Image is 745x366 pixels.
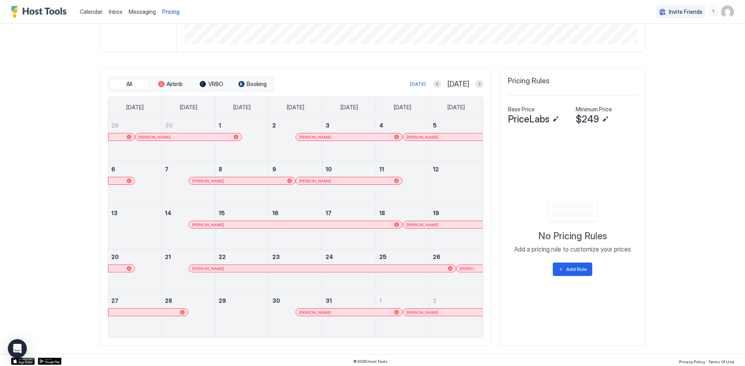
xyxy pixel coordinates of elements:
[215,118,269,133] a: July 1, 2025
[576,113,599,125] span: $249
[139,135,170,140] span: [PERSON_NAME]
[322,250,376,264] a: July 24, 2025
[376,250,429,264] a: July 25, 2025
[162,250,215,264] a: July 21, 2025
[215,162,269,176] a: July 8, 2025
[433,122,437,129] span: 5
[151,79,190,90] button: Airbnb
[429,162,483,206] td: July 12, 2025
[192,178,224,184] span: [PERSON_NAME]
[215,206,269,250] td: July 15, 2025
[409,79,427,89] button: [DATE]
[192,178,292,184] div: [PERSON_NAME]
[219,253,226,260] span: 22
[322,293,376,337] td: July 31, 2025
[272,166,276,173] span: 9
[475,80,483,88] button: Next month
[322,118,376,162] td: July 3, 2025
[376,293,429,308] a: August 1, 2025
[272,122,276,129] span: 2
[376,206,429,220] a: July 18, 2025
[333,97,366,118] a: Thursday
[11,358,35,365] a: App Store
[129,8,156,15] span: Messaging
[430,162,483,176] a: July 12, 2025
[110,79,149,90] button: All
[601,114,610,124] button: Edit
[514,245,631,253] span: Add a pricing rule to customize your prices
[299,310,399,315] div: [PERSON_NAME]
[108,250,161,264] a: July 20, 2025
[215,206,269,220] a: July 15, 2025
[322,162,376,176] a: July 10, 2025
[269,162,322,176] a: July 9, 2025
[225,97,258,118] a: Tuesday
[538,230,607,242] span: No Pricing Rules
[162,293,215,337] td: July 28, 2025
[215,250,269,264] a: July 22, 2025
[233,104,251,111] span: [DATE]
[708,357,734,365] a: Terms Of Use
[299,135,399,140] div: [PERSON_NAME]
[406,135,479,140] div: [PERSON_NAME]
[460,266,479,271] span: [PERSON_NAME]
[219,210,225,216] span: 15
[162,206,215,250] td: July 14, 2025
[80,8,103,16] a: Calendar
[127,81,133,88] span: All
[192,222,224,227] span: [PERSON_NAME]
[406,222,438,227] span: [PERSON_NAME]
[108,293,161,308] a: July 27, 2025
[326,210,331,216] span: 17
[108,293,162,337] td: July 27, 2025
[447,104,465,111] span: [DATE]
[430,293,483,308] a: August 2, 2025
[38,358,62,365] div: Google Play Store
[440,97,473,118] a: Saturday
[326,297,332,304] span: 31
[553,263,592,276] button: Add Rule
[394,104,411,111] span: [DATE]
[233,79,272,90] button: Booking
[108,162,162,206] td: July 6, 2025
[272,297,280,304] span: 30
[108,77,274,92] div: tab-group
[430,118,483,133] a: July 5, 2025
[162,293,215,308] a: July 28, 2025
[376,293,430,337] td: August 1, 2025
[108,118,162,162] td: June 29, 2025
[167,81,183,88] span: Airbnb
[272,210,279,216] span: 16
[162,206,215,220] a: July 14, 2025
[215,293,269,337] td: July 29, 2025
[447,80,469,89] span: [DATE]
[215,118,269,162] td: July 1, 2025
[679,357,705,365] a: Privacy Policy
[508,113,549,125] span: PriceLabs
[429,250,483,293] td: July 26, 2025
[299,178,399,184] div: [PERSON_NAME]
[111,166,115,173] span: 6
[111,253,119,260] span: 20
[376,250,430,293] td: July 25, 2025
[429,206,483,250] td: July 19, 2025
[165,210,171,216] span: 14
[669,8,702,15] span: Invite Friends
[172,97,205,118] a: Monday
[299,310,331,315] span: [PERSON_NAME]
[341,104,358,111] span: [DATE]
[108,162,161,176] a: July 6, 2025
[247,81,267,88] span: Booking
[129,8,156,16] a: Messaging
[118,97,152,118] a: Sunday
[215,293,269,308] a: July 29, 2025
[376,118,429,133] a: July 4, 2025
[269,118,322,162] td: July 2, 2025
[165,166,168,173] span: 7
[192,266,453,271] div: [PERSON_NAME]
[322,162,376,206] td: July 10, 2025
[269,206,322,220] a: July 16, 2025
[708,359,734,364] span: Terms Of Use
[576,106,612,113] span: Minimum Price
